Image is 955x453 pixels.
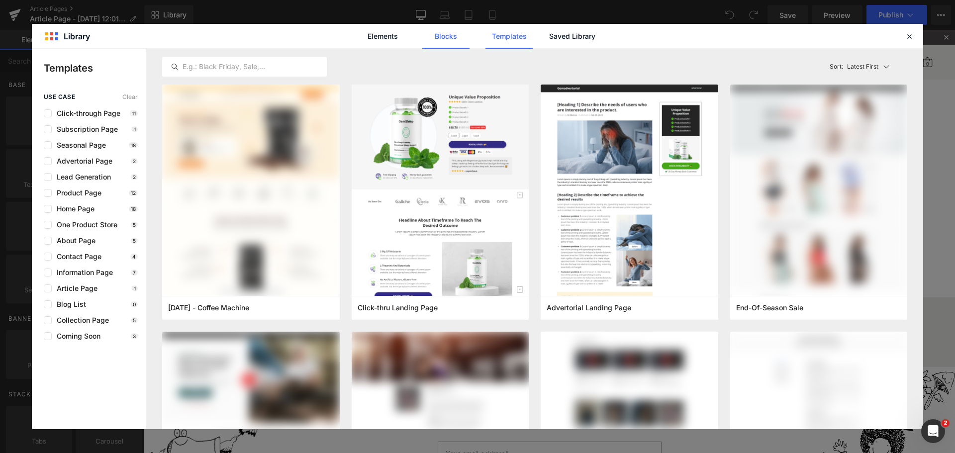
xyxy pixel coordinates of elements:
[129,190,138,196] p: 12
[130,110,138,116] p: 11
[361,194,451,214] a: Explore Template
[286,352,526,372] p: Subscribe to our newsletter✉️
[639,21,704,43] button: Search
[131,270,138,275] p: 7
[583,312,633,320] p: Klarna Available
[391,22,426,44] button: About Us
[52,300,86,308] span: Blog List
[233,28,297,38] b: Autumn Essentials
[52,316,109,324] span: Collection Page
[44,61,146,76] p: Templates
[132,126,138,132] p: 1
[131,238,138,244] p: 5
[549,24,596,49] a: Saved Library
[422,24,470,49] a: Blocks
[168,303,249,312] span: Thanksgiving - Coffee Machine
[52,284,97,292] span: Article Page
[129,142,138,148] p: 18
[52,141,106,149] span: Seasonal Page
[157,312,249,320] a: Find a Davines salon near you
[129,206,138,212] p: 18
[779,21,789,43] button: Minicart
[942,419,950,427] span: 2
[52,173,111,181] span: Lead Generation
[736,303,803,312] span: End-Of-Season Sale
[52,237,95,245] span: About Page
[52,109,120,117] span: Click-through Page
[485,24,533,49] a: Templates
[20,22,75,39] img: Davines UK
[525,22,572,45] a: Salon Locator
[330,3,455,11] a: 🚚FREE DELIVERY ON ORDERS OVER £50
[131,222,138,228] p: 5
[52,332,100,340] span: Coming Soon
[830,63,843,70] span: Sort:
[294,412,518,440] input: Your email address *
[358,303,438,312] span: Click-thru Landing Page
[131,301,138,307] p: 0
[130,254,138,260] p: 4
[52,157,112,165] span: Advertorial Page
[52,253,101,261] span: Contact Page
[659,28,681,36] span: Search...
[233,22,297,45] a: Autumn Essentials
[525,28,572,38] b: Salon Locator
[75,15,811,50] nav: Main
[131,317,138,323] p: 5
[716,20,759,45] span: Salon locator
[52,221,117,229] span: One Product Store
[345,22,376,44] button: Hair Type
[123,222,688,229] p: or Drag & Drop elements from left sidebar
[123,73,688,85] p: Start building your page
[355,312,456,320] p: Free delivery on orders over £50
[52,189,101,197] span: Product Page
[436,22,450,45] a: Blog
[163,61,326,73] input: E.g.: Black Friday, Sale,...
[826,57,908,77] button: Latest FirstSort:Latest First
[547,303,631,312] span: Advertorial Landing Page
[460,22,515,44] button: For Professionals
[52,125,118,133] span: Subscription Page
[131,174,138,180] p: 2
[762,27,776,37] a: Accout
[921,419,945,443] iframe: Intercom live chat
[704,20,762,45] a: Salon Locator
[455,3,481,11] a: Shop now
[347,390,465,398] strong: Plus, Free Delivery on your first order!
[52,205,95,213] span: Home Page
[782,32,786,37] span: View cart, 0 items in cart
[359,24,406,49] a: Elements
[131,158,138,164] p: 2
[847,62,878,71] p: Latest First
[122,93,138,100] span: Clear
[286,379,526,389] p: Sign up to hear about product recommendations, styling how-to's and more...
[44,93,75,100] span: use case
[52,269,113,276] span: Information Page
[299,1,513,14] div: 3 / 4
[132,285,138,291] p: 1
[307,22,335,44] button: Products
[131,333,138,339] p: 3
